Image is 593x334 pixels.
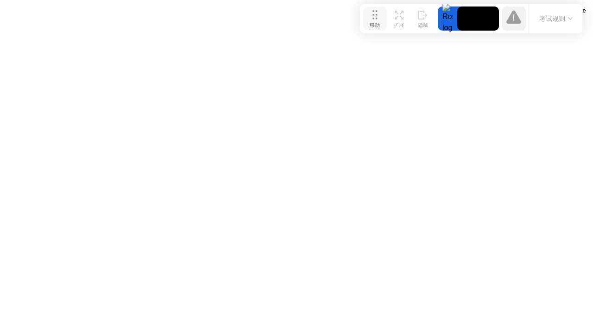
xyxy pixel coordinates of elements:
button: 隐藏 [411,6,435,31]
div: 移动 [370,22,380,29]
button: 扩展 [387,6,411,31]
div: 隐藏 [418,22,428,29]
button: 考试规则 [536,14,575,24]
div: 扩展 [394,22,404,29]
button: 移动 [363,6,387,31]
